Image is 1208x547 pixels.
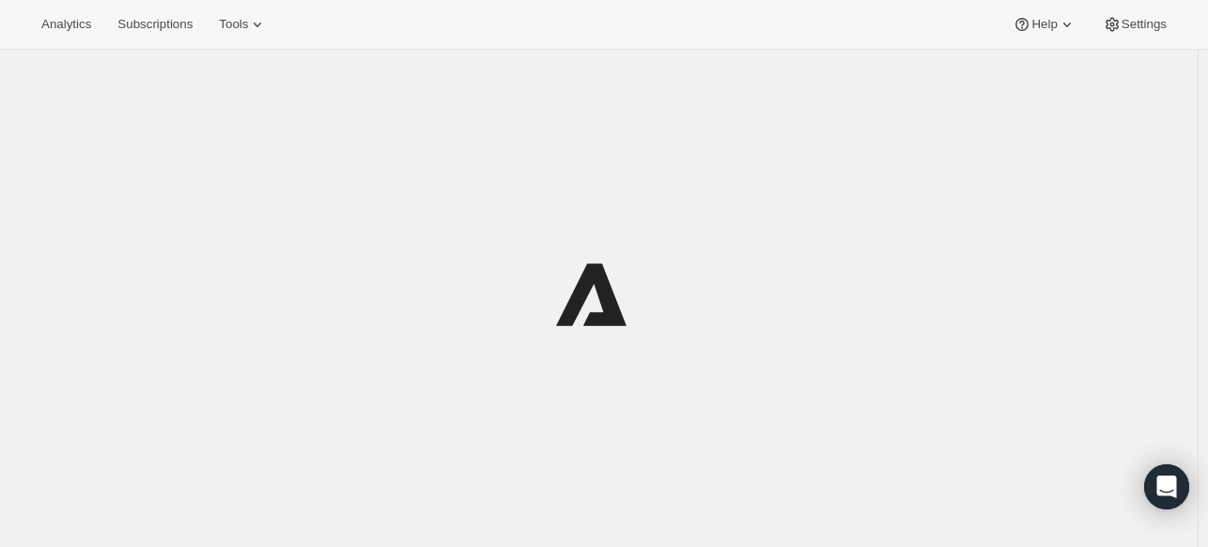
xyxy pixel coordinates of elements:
span: Help [1031,17,1057,32]
button: Settings [1092,11,1178,38]
span: Tools [219,17,248,32]
button: Help [1001,11,1087,38]
span: Analytics [41,17,91,32]
div: Open Intercom Messenger [1144,464,1189,509]
span: Subscriptions [117,17,193,32]
button: Subscriptions [106,11,204,38]
button: Analytics [30,11,102,38]
span: Settings [1122,17,1167,32]
button: Tools [208,11,278,38]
